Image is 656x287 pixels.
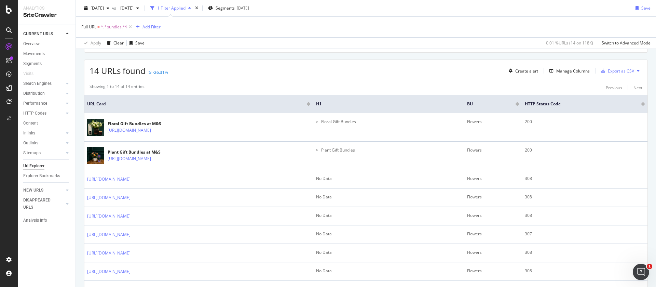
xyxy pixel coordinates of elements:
iframe: Intercom live chat [633,264,649,280]
button: Manage Columns [547,67,590,75]
div: times [194,5,200,12]
div: No Data [316,194,461,200]
button: Create alert [506,65,538,76]
a: [URL][DOMAIN_NAME] [87,268,131,275]
a: NEW URLS [23,187,64,194]
button: Previous [606,83,622,92]
button: Next [633,83,642,92]
div: 200 [525,147,645,153]
a: Performance [23,100,64,107]
a: Search Engines [23,80,64,87]
div: Sitemaps [23,149,41,157]
a: Sitemaps [23,149,64,157]
a: Url Explorer [23,162,71,170]
button: Clear [104,38,124,49]
span: 14 URLs found [90,65,146,76]
div: Outlinks [23,140,38,147]
div: 307 [525,231,645,237]
a: [URL][DOMAIN_NAME] [87,176,131,183]
a: Distribution [23,90,64,97]
div: Add Filter [142,24,161,30]
button: Save [633,3,651,14]
div: Export as CSV [608,68,634,74]
div: Distribution [23,90,45,97]
button: 1 Filter Applied [148,3,194,14]
button: Save [127,38,145,49]
div: No Data [316,212,461,219]
div: No Data [316,175,461,182]
div: SiteCrawler [23,11,70,19]
div: Search Engines [23,80,52,87]
div: Performance [23,100,47,107]
div: No Data [316,268,461,274]
div: No Data [316,231,461,237]
span: 2025 Aug. 9th [91,5,104,11]
div: Inlinks [23,130,35,137]
a: [URL][DOMAIN_NAME] [87,213,131,220]
div: NEW URLS [23,187,43,194]
div: No Data [316,249,461,256]
a: Explorer Bookmarks [23,172,71,180]
button: Switch to Advanced Mode [599,38,651,49]
div: Apply [91,40,101,46]
li: Plant Gift Bundles [321,147,461,153]
a: HTTP Codes [23,110,64,117]
button: Segments[DATE] [205,3,252,14]
div: 0.01 % URLs ( 14 on 118K ) [546,40,593,46]
button: Add Filter [133,23,161,31]
div: HTTP Codes [23,110,46,117]
div: Showing 1 to 14 of 14 entries [90,83,145,92]
span: 1 [647,264,652,269]
div: 1 Filter Applied [157,5,186,11]
a: Segments [23,60,71,67]
img: main image [87,116,104,139]
div: Clear [113,40,124,46]
span: vs [112,5,118,11]
a: Visits [23,70,40,77]
div: Previous [606,85,622,91]
div: Analysis Info [23,217,47,224]
a: Outlinks [23,140,64,147]
div: Overview [23,40,40,48]
a: [URL][DOMAIN_NAME] [87,250,131,257]
div: 308 [525,194,645,200]
div: Save [135,40,145,46]
div: 200 [525,119,645,125]
a: Content [23,120,71,127]
div: Content [23,120,38,127]
div: Url Explorer [23,162,44,170]
div: Flowers [467,147,519,153]
a: Movements [23,50,71,57]
a: CURRENT URLS [23,30,64,38]
div: 308 [525,249,645,256]
div: DISAPPEARED URLS [23,197,58,211]
img: main image [87,145,104,167]
span: Full URL [81,24,96,30]
span: Segments [216,5,235,11]
div: Explorer Bookmarks [23,172,60,180]
a: [URL][DOMAIN_NAME] [108,155,151,162]
span: 2024 Sep. 21st [118,5,134,11]
span: ^.*bundles.*$ [101,22,127,32]
span: BU [467,101,505,107]
div: CURRENT URLS [23,30,53,38]
button: [DATE] [81,3,112,14]
button: Apply [81,38,101,49]
div: Flowers [467,194,519,200]
a: [URL][DOMAIN_NAME] [87,194,131,201]
div: Flowers [467,268,519,274]
div: Flowers [467,119,519,125]
div: 308 [525,212,645,219]
div: -26.31% [153,69,168,75]
div: Visits [23,70,33,77]
div: Save [641,5,651,11]
div: 308 [525,175,645,182]
div: Floral Gift Bundles at M&S [108,121,181,127]
span: HTTP Status Code [525,101,631,107]
a: [URL][DOMAIN_NAME] [87,231,131,238]
a: [URL][DOMAIN_NAME] [108,127,151,134]
div: Movements [23,50,45,57]
span: URL Card [87,101,305,107]
div: Flowers [467,231,519,237]
a: Analysis Info [23,217,71,224]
